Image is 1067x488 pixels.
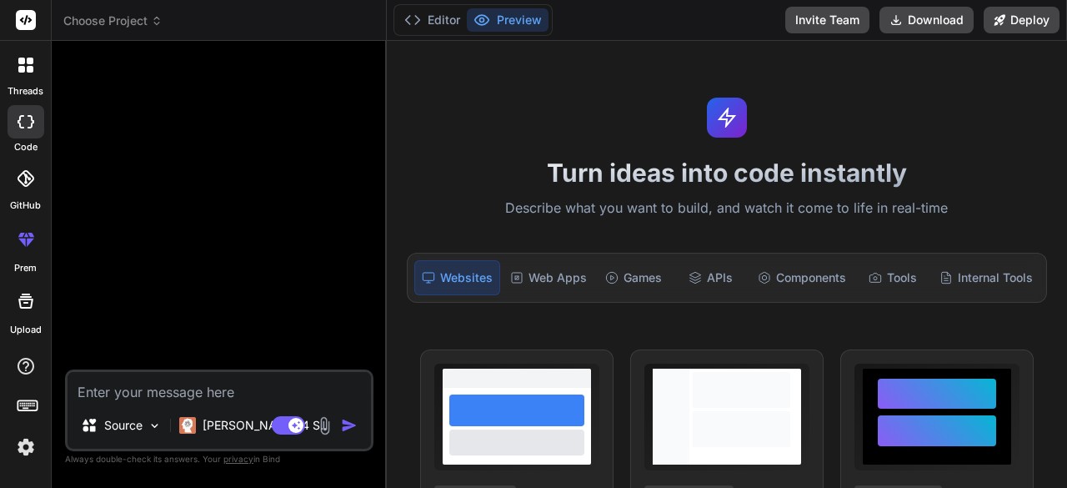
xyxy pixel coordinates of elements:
div: Web Apps [503,260,594,295]
label: code [14,140,38,154]
span: Choose Project [63,13,163,29]
label: Upload [10,323,42,337]
label: GitHub [10,199,41,213]
img: Claude 4 Sonnet [179,417,196,434]
button: Preview [467,8,549,32]
button: Download [879,7,974,33]
div: APIs [674,260,747,295]
img: attachment [315,416,334,435]
img: icon [341,417,358,434]
img: Pick Models [148,419,162,433]
span: privacy [223,454,253,464]
p: Describe what you want to build, and watch it come to life in real-time [397,198,1057,219]
p: Source [104,417,143,434]
label: prem [14,261,37,275]
label: threads [8,84,43,98]
h1: Turn ideas into code instantly [397,158,1057,188]
div: Internal Tools [933,260,1039,295]
p: [PERSON_NAME] 4 S.. [203,417,327,434]
div: Games [597,260,670,295]
div: Tools [856,260,929,295]
img: settings [12,433,40,461]
p: Always double-check its answers. Your in Bind [65,451,373,467]
div: Websites [414,260,500,295]
div: Components [751,260,853,295]
button: Invite Team [785,7,869,33]
button: Deploy [984,7,1059,33]
button: Editor [398,8,467,32]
